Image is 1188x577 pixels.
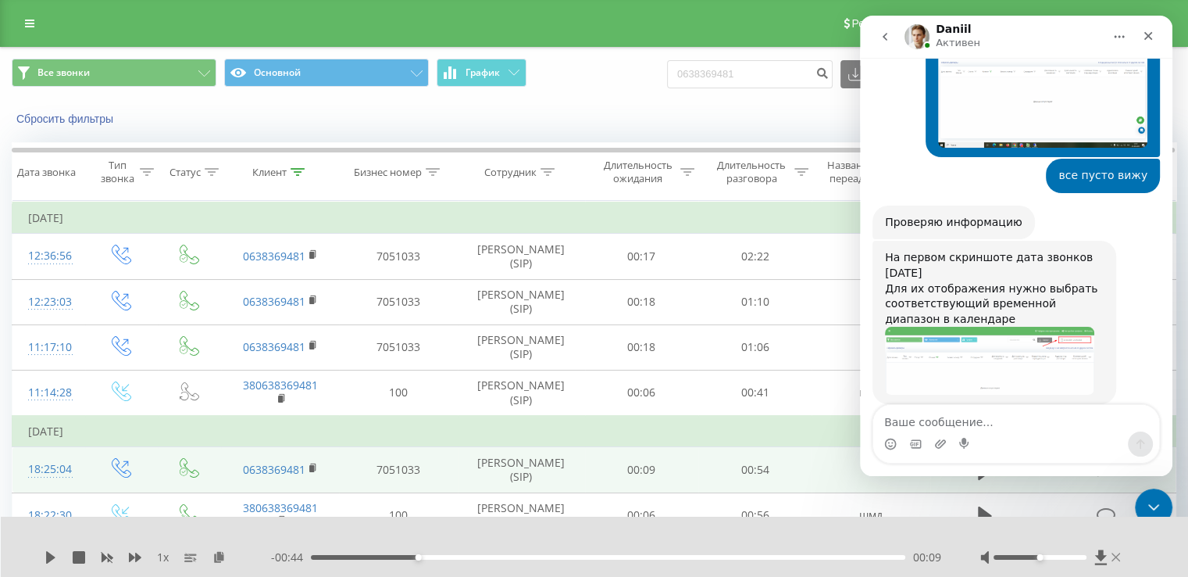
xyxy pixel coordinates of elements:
td: 7051033 [339,279,457,324]
button: График [437,59,526,87]
span: 00:09 [913,550,941,565]
span: Все звонки [37,66,90,79]
div: Бизнес номер [354,166,422,179]
a: 380638369481 [243,500,318,515]
span: График [466,67,500,78]
div: 12:23:03 [28,287,70,317]
div: Статус [169,166,201,179]
td: [PERSON_NAME] (SIP) [458,324,585,370]
td: 01:10 [698,279,812,324]
td: [DATE] [12,416,1176,447]
div: 11:17:10 [28,332,70,363]
div: 12:36:56 [28,241,70,271]
td: 100 [339,493,457,539]
span: - 00:44 [271,550,311,565]
div: Длительность ожидания [599,159,677,185]
button: Основной [224,59,429,87]
a: 0638369481 [243,462,305,477]
td: [PERSON_NAME] (SIP) [458,447,585,493]
td: 7051033 [339,234,457,279]
td: 00:41 [698,370,812,416]
div: 18:25:04 [28,454,70,485]
span: 1 x [157,550,169,565]
td: [DATE] [12,202,1176,234]
td: 02:22 [698,234,812,279]
td: 00:18 [585,324,698,370]
td: [PERSON_NAME] (SIP) [458,493,585,539]
td: 7051033 [339,324,457,370]
td: 00:17 [585,234,698,279]
span: Реферальная программа [851,17,979,30]
div: 11:14:28 [28,378,70,408]
td: 7051033 [339,447,457,493]
div: Клиент [252,166,287,179]
a: 380638369481 [243,378,318,392]
div: Длительность разговора [712,159,790,185]
td: 00:18 [585,279,698,324]
button: Все звонки [12,59,216,87]
div: Accessibility label [416,554,422,561]
td: шмд [812,493,929,539]
button: Экспорт [840,60,925,88]
a: 0638369481 [243,294,305,309]
td: [PERSON_NAME] (SIP) [458,370,585,416]
div: Дата звонка [17,166,76,179]
td: 00:06 [585,493,698,539]
a: 0638369481 [243,339,305,354]
iframe: Intercom live chat [1135,489,1172,526]
input: Поиск по номеру [667,60,833,88]
div: Сотрудник [484,166,537,179]
td: 00:09 [585,447,698,493]
div: Тип звонка [98,159,135,185]
td: 00:54 [698,447,812,493]
td: 00:56 [698,493,812,539]
div: Accessibility label [1036,554,1043,561]
button: Сбросить фильтры [12,112,121,126]
a: 0638369481 [243,249,305,263]
div: Название схемы переадресации [826,159,908,185]
td: [PERSON_NAME] (SIP) [458,279,585,324]
td: шмд [812,370,929,416]
td: 00:06 [585,370,698,416]
iframe: Intercom live chat [860,16,1172,476]
td: 01:06 [698,324,812,370]
td: 100 [339,370,457,416]
div: 18:22:30 [28,500,70,531]
td: [PERSON_NAME] (SIP) [458,234,585,279]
